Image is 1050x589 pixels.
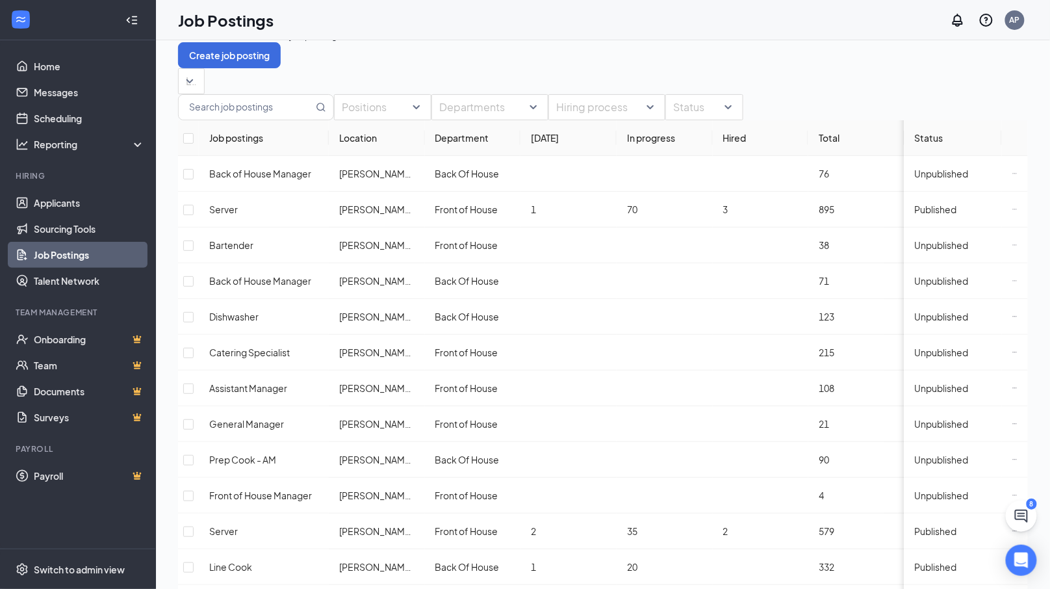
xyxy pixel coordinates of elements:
span: Back Of House [435,168,500,179]
td: Martin's BBQ Joint - James Island [329,514,425,549]
td: Front of House [425,228,521,263]
span: Front of House Manager [209,490,312,501]
span: Back Of House [435,275,500,287]
span: Unpublished [915,382,969,394]
td: Martin's BBQ Joint - James Island [329,442,425,478]
svg: MagnifyingGlass [316,102,326,112]
span: Assistant Manager [209,382,287,394]
td: Martin's BBQ Joint - Indian Springs [329,192,425,228]
span: [PERSON_NAME] BBQ Joint - [PERSON_NAME][GEOGRAPHIC_DATA] [339,525,632,537]
a: Talent Network [34,268,145,294]
td: Martin's BBQ Joint - James Island [329,406,425,442]
span: Server [209,203,238,215]
span: Front of House [435,347,498,358]
th: Hired [713,120,809,156]
a: Home [34,53,145,79]
a: Job Postings [34,242,145,268]
span: Front of House [435,525,498,537]
span: 579 [819,525,834,537]
span: [PERSON_NAME] BBQ Joint - [GEOGRAPHIC_DATA] [339,168,558,179]
span: Published [915,203,957,215]
td: Martin's BBQ Joint - James Island [329,335,425,371]
span: 1 [531,561,536,573]
svg: QuestionInfo [979,12,994,28]
span: Catering Specialist [209,347,290,358]
span: [PERSON_NAME] BBQ Joint - [PERSON_NAME][GEOGRAPHIC_DATA] [339,418,632,430]
span: 332 [819,561,834,573]
span: Front of House [435,418,498,430]
span: [PERSON_NAME] BBQ Joint - [PERSON_NAME][GEOGRAPHIC_DATA] [339,490,632,501]
span: 90 [819,454,829,465]
span: 38 [819,239,829,251]
svg: ChatActive [1014,508,1029,524]
svg: Ellipses [1012,493,1018,498]
div: Switch to admin view [34,563,125,576]
span: 123 [819,311,834,322]
svg: Ellipses [1012,278,1018,283]
span: Server [209,525,238,537]
a: DocumentsCrown [34,378,145,404]
td: Front of House [425,406,521,442]
svg: Ellipses [1012,421,1018,426]
h1: Job Postings [178,9,274,31]
span: 2 [531,525,536,537]
span: 3 [723,203,728,215]
span: 20 [627,561,637,573]
svg: Ellipses [1012,207,1018,212]
td: Front of House [425,335,521,371]
input: Search job postings [179,95,313,120]
a: OnboardingCrown [34,326,145,352]
th: [DATE] [520,120,617,156]
td: Front of House [425,514,521,549]
td: Martin's BBQ Joint - Indian Springs [329,156,425,192]
td: Martin's BBQ Joint - James Island [329,478,425,514]
span: Unpublished [915,311,969,322]
span: [PERSON_NAME] BBQ Joint - [PERSON_NAME][GEOGRAPHIC_DATA] [339,382,632,394]
td: Back Of House [425,299,521,335]
span: 1 [531,203,536,215]
span: 108 [819,382,834,394]
span: [PERSON_NAME] BBQ Joint - [PERSON_NAME][GEOGRAPHIC_DATA] [339,454,632,465]
div: Team Management [16,307,142,318]
span: Front of House [435,203,498,215]
svg: Ellipses [1012,242,1018,248]
span: 71 [819,275,829,287]
span: 4 [819,490,824,501]
div: Reporting [34,138,146,151]
span: [PERSON_NAME] BBQ Joint - [PERSON_NAME][GEOGRAPHIC_DATA] [339,239,632,251]
span: Front of House [435,490,498,501]
div: Location [339,131,415,145]
a: Messages [34,79,145,105]
div: Open Intercom Messenger [1006,545,1037,576]
td: Front of House [425,192,521,228]
span: Back of House Manager [209,168,311,179]
div: Hiring [16,170,142,181]
a: SurveysCrown [34,404,145,430]
a: TeamCrown [34,352,145,378]
span: Unpublished [915,168,969,179]
span: [PERSON_NAME] BBQ Joint - [PERSON_NAME][GEOGRAPHIC_DATA] [339,311,632,322]
span: Front of House [435,382,498,394]
td: Back Of House [425,263,521,299]
div: Job postings [209,131,318,145]
td: Martin's BBQ Joint - James Island [329,299,425,335]
span: Line Cook [209,561,252,573]
span: 215 [819,347,834,358]
svg: Ellipses [1012,457,1018,462]
td: Martin's BBQ Joint - James Island [329,263,425,299]
svg: Ellipses [1012,386,1018,391]
a: Scheduling [34,105,145,131]
span: 70 [627,203,637,215]
span: Bartender [209,239,253,251]
svg: Analysis [16,138,29,151]
span: Dishwasher [209,311,259,322]
span: 35 [627,525,637,537]
svg: WorkstreamLogo [14,13,27,26]
span: General Manager [209,418,284,430]
span: Published [915,525,957,537]
span: [PERSON_NAME] BBQ Joint - [PERSON_NAME][GEOGRAPHIC_DATA] [339,347,632,358]
span: Unpublished [915,347,969,358]
div: AP [1010,14,1020,25]
a: Sourcing Tools [34,216,145,242]
td: Martin's BBQ Joint - James Island [329,371,425,406]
